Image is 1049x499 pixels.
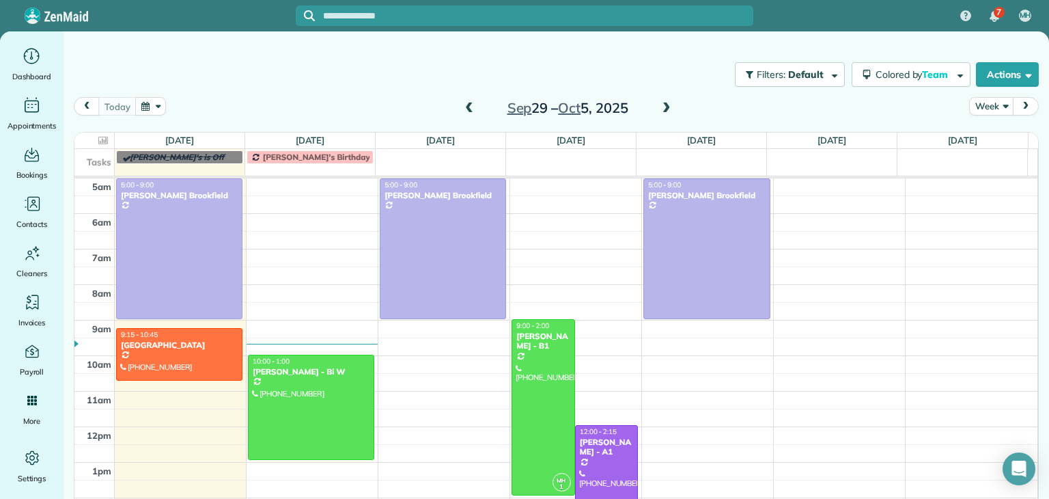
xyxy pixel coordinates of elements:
[92,466,111,476] span: 1pm
[557,476,566,484] span: MH
[1020,10,1031,21] span: MH
[20,365,44,379] span: Payroll
[5,193,58,231] a: Contacts
[121,180,154,189] span: 5:00 - 9:00
[92,288,111,299] span: 8am
[735,62,845,87] button: Filters: Default
[647,191,766,200] div: [PERSON_NAME] Brookfield
[8,119,57,133] span: Appointments
[507,99,532,116] span: Sep
[92,181,111,192] span: 5am
[16,217,47,231] span: Contacts
[87,359,111,370] span: 10am
[263,152,370,162] span: [PERSON_NAME]'s Birthday
[876,68,953,81] span: Colored by
[757,68,785,81] span: Filters:
[516,321,549,330] span: 9:00 - 2:00
[648,180,681,189] span: 5:00 - 9:00
[1013,97,1039,116] button: next
[5,144,58,182] a: Bookings
[16,267,47,280] span: Cleaners
[980,1,1009,31] div: 7 unread notifications
[852,62,970,87] button: Colored byTeam
[5,242,58,280] a: Cleaners
[580,427,617,436] span: 12:00 - 2:15
[18,472,46,485] span: Settings
[87,394,111,405] span: 11am
[976,62,1039,87] button: Actions
[252,367,370,377] div: [PERSON_NAME] - Bi W
[296,135,325,146] a: [DATE]
[74,97,100,116] button: prev
[969,97,1013,116] button: Week
[426,135,456,146] a: [DATE]
[384,191,502,200] div: [PERSON_NAME] Brookfield
[948,135,977,146] a: [DATE]
[687,135,716,146] a: [DATE]
[5,291,58,329] a: Invoices
[130,152,224,162] span: [PERSON_NAME]'s is Off
[5,94,58,133] a: Appointments
[922,68,950,81] span: Team
[98,97,136,116] button: today
[92,217,111,228] span: 6am
[553,481,570,494] small: 1
[482,100,653,116] h2: 29 – 5, 2025
[87,430,111,441] span: 12pm
[1003,453,1035,485] div: Open Intercom Messenger
[120,191,238,200] div: [PERSON_NAME] Brookfield
[23,414,40,428] span: More
[121,330,158,339] span: 9:15 - 10:45
[557,135,586,146] a: [DATE]
[728,62,845,87] a: Filters: Default
[253,357,290,366] span: 10:00 - 1:00
[5,340,58,379] a: Payroll
[817,135,847,146] a: [DATE]
[558,99,581,116] span: Oct
[92,252,111,263] span: 7am
[16,168,48,182] span: Bookings
[92,323,111,334] span: 9am
[165,135,195,146] a: [DATE]
[579,437,634,457] div: [PERSON_NAME] - A1
[12,70,51,83] span: Dashboard
[18,316,46,329] span: Invoices
[788,68,824,81] span: Default
[120,340,238,350] div: [GEOGRAPHIC_DATA]
[996,7,1001,18] span: 7
[384,180,417,189] span: 5:00 - 9:00
[5,447,58,485] a: Settings
[296,10,315,21] button: Focus search
[516,332,571,351] div: [PERSON_NAME] - B1
[304,10,315,21] svg: Focus search
[5,45,58,83] a: Dashboard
